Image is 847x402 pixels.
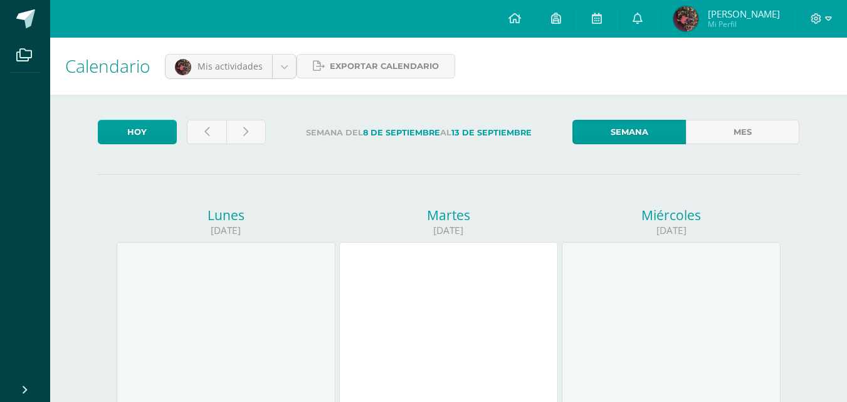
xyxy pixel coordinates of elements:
span: Exportar calendario [330,55,439,78]
a: Hoy [98,120,177,144]
label: Semana del al [276,120,562,145]
span: Mi Perfil [708,19,780,29]
div: Miércoles [562,206,781,224]
a: Exportar calendario [297,54,455,78]
span: Mis actividades [197,60,263,72]
a: Mes [686,120,799,144]
a: Mis actividades [166,55,296,78]
div: [DATE] [339,224,558,237]
strong: 13 de Septiembre [451,128,532,137]
img: 022d44521100944b994c417c92cdbd65.png [175,59,191,75]
div: Lunes [117,206,335,224]
img: 33a7903a6e3731334d4f0204fe5e8ecb.png [673,6,698,31]
div: [DATE] [117,224,335,237]
span: [PERSON_NAME] [708,8,780,20]
div: Martes [339,206,558,224]
span: Calendario [65,54,150,78]
strong: 8 de Septiembre [363,128,440,137]
a: Semana [572,120,686,144]
div: [DATE] [562,224,781,237]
